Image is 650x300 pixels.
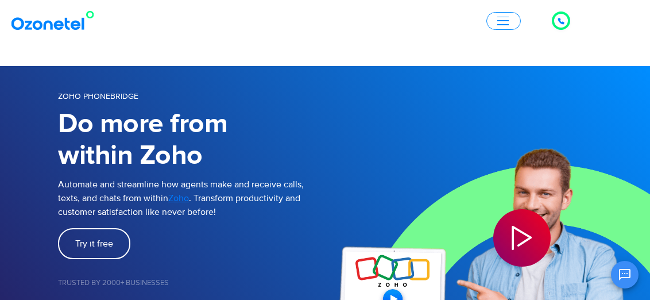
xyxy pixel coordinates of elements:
[58,109,322,172] h1: Do more from within Zoho
[75,239,113,248] span: Try it free
[168,191,189,205] a: Zoho
[611,261,639,289] button: Open chat
[58,228,130,259] a: Try it free
[168,193,189,204] span: Zoho
[58,178,322,219] p: Automate and streamline how agents make and receive calls, texts, and chats from within . Transfo...
[493,209,551,267] div: Play Video
[58,279,322,287] h5: Trusted by 2000+ Businesses
[58,91,138,101] span: Zoho Phonebridge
